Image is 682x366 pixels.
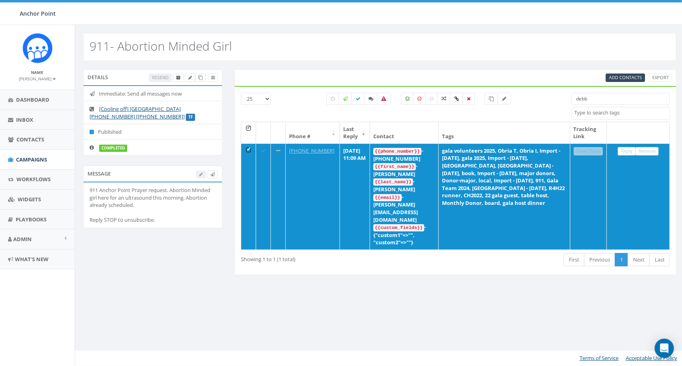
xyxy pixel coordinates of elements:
a: Remove [635,147,659,155]
textarea: Search [574,109,670,117]
div: - [PERSON_NAME][EMAIL_ADDRESS][DOMAIN_NAME] [373,193,435,223]
label: Positive [401,93,414,105]
i: Immediate: Send all messages now [90,91,99,96]
a: Previous [584,253,615,266]
td: gala volunteers 2025, Obria T, Obria I, Import - [DATE], gala 2025, Import - [DATE], [GEOGRAPHIC_... [439,143,570,249]
label: Removed [462,93,475,105]
span: Campaigns [16,156,47,163]
span: Widgets [18,196,41,203]
label: Pending [326,93,339,105]
label: TF [186,114,195,121]
li: Immediate: Send all messages now [83,86,222,102]
span: CSV files only [609,74,642,80]
div: - {"custom1"=>"", "custom2"=>""} [373,223,435,246]
td: [DATE] 11:09 AM [340,143,370,249]
li: Published [83,124,222,140]
a: [Cooling off] [GEOGRAPHIC_DATA] [PHONE_NUMBER] [[PHONE_NUMBER]] [90,105,185,120]
label: Delivered [351,93,365,105]
span: Add Contacts [609,74,642,80]
span: Send Message [502,95,506,102]
th: Contact [370,122,439,143]
div: - [PHONE_NUMBER] [373,147,435,162]
a: 1 [615,253,628,266]
div: Message [83,166,222,182]
div: Details [83,69,222,85]
span: View Campaign Delivery Statistics [211,74,215,80]
span: Anchor Point [20,10,56,17]
span: Workflows [16,176,51,183]
i: Published [90,129,98,135]
th: Tags [439,122,570,143]
span: Clone Campaign [198,74,203,80]
span: Send Test Message [210,171,215,177]
div: Open Intercom Messenger [655,339,674,358]
code: {{last_name}} [373,178,413,186]
a: Terms of Service [580,354,619,362]
a: [PERSON_NAME] [19,75,56,82]
a: Next [628,253,650,266]
th: Last Reply: activate to sort column ascending [340,122,370,143]
img: Rally_platform_Icon_1.png [22,33,53,63]
label: Sending [338,93,352,105]
small: Name [31,70,44,75]
label: Negative [413,93,426,105]
label: Link Clicked [450,93,463,105]
span: Inbox [16,116,33,123]
code: {{custom_fields}} [373,224,424,231]
span: Admin [13,235,32,243]
a: Acceptable Use Policy [626,354,677,362]
label: Mixed [437,93,451,105]
label: Bounced [377,93,391,105]
div: 911 Anchor Point Prayer request. Abortion Minded girl here for an ultrasound this morning. Aborti... [90,186,216,224]
span: Edit Campaign Title [188,74,192,80]
a: Export [649,74,672,82]
a: Last [649,253,670,266]
div: - [PERSON_NAME] [373,178,435,193]
a: [PHONE_NUMBER] [289,147,334,154]
code: {{email}} [373,194,402,201]
a: Reply [618,147,636,155]
input: Type to search [572,93,670,105]
span: What's New [15,256,49,263]
a: Add Contacts [606,74,645,82]
div: - [PERSON_NAME] [373,162,435,178]
label: completed [99,145,127,152]
th: Phone #: activate to sort column ascending [286,122,340,143]
span: Add Contacts to Campaign [489,95,494,102]
span: Contacts [16,136,44,143]
div: Showing 1 to 1 (1 total) [241,252,413,263]
small: [PERSON_NAME] [19,76,56,82]
th: Tracking Link [570,122,607,143]
span: Playbooks [16,216,47,223]
span: Dashboard [16,96,49,103]
label: Replied [364,93,378,105]
a: First [564,253,584,266]
h2: 911- Abortion Minded Girl [90,39,232,53]
code: {{first_name}} [373,163,416,170]
span: Archive Campaign [176,74,181,80]
code: {{phone_number}} [373,148,421,155]
label: Neutral [425,93,438,105]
